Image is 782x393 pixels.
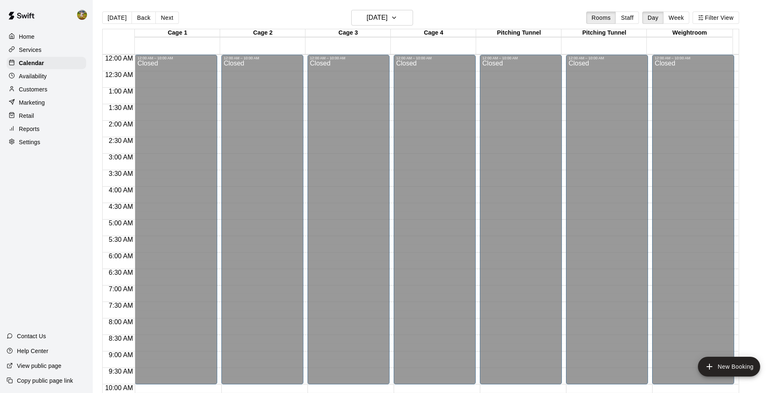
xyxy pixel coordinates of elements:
[480,55,562,384] div: 12:00 AM – 10:00 AM: Closed
[132,12,156,24] button: Back
[17,362,61,370] p: View public page
[394,55,476,384] div: 12:00 AM – 10:00 AM: Closed
[107,170,135,177] span: 3:30 AM
[107,253,135,260] span: 6:00 AM
[7,44,86,56] a: Services
[107,220,135,227] span: 5:00 AM
[17,347,48,355] p: Help Center
[103,71,135,78] span: 12:30 AM
[655,60,732,387] div: Closed
[107,154,135,161] span: 3:00 AM
[7,96,86,109] a: Marketing
[107,121,135,128] span: 2:00 AM
[7,70,86,82] a: Availability
[103,384,135,391] span: 10:00 AM
[7,136,86,148] a: Settings
[391,29,476,37] div: Cage 4
[19,125,40,133] p: Reports
[308,55,390,384] div: 12:00 AM – 10:00 AM: Closed
[7,57,86,69] a: Calendar
[155,12,178,24] button: Next
[137,60,214,387] div: Closed
[107,104,135,111] span: 1:30 AM
[568,60,646,387] div: Closed
[107,285,135,292] span: 7:00 AM
[103,55,135,62] span: 12:00 AM
[19,98,45,107] p: Marketing
[305,29,391,37] div: Cage 3
[137,56,214,60] div: 12:00 AM – 10:00 AM
[107,269,135,276] span: 6:30 AM
[7,123,86,135] a: Reports
[19,72,47,80] p: Availability
[476,29,561,37] div: Pitching Tunnel
[586,12,616,24] button: Rooms
[19,46,42,54] p: Services
[19,138,40,146] p: Settings
[663,12,689,24] button: Week
[561,29,647,37] div: Pitching Tunnel
[7,83,86,96] a: Customers
[75,7,93,23] div: Jhonny Montoya
[310,56,387,60] div: 12:00 AM – 10:00 AM
[566,55,648,384] div: 12:00 AM – 10:00 AM: Closed
[655,56,732,60] div: 12:00 AM – 10:00 AM
[19,59,44,67] p: Calendar
[107,88,135,95] span: 1:00 AM
[698,357,760,377] button: add
[568,56,646,60] div: 12:00 AM – 10:00 AM
[135,29,220,37] div: Cage 1
[19,112,34,120] p: Retail
[135,55,217,384] div: 12:00 AM – 10:00 AM: Closed
[107,335,135,342] span: 8:30 AM
[366,12,387,23] h6: [DATE]
[221,55,303,384] div: 12:00 AM – 10:00 AM: Closed
[482,56,559,60] div: 12:00 AM – 10:00 AM
[396,56,473,60] div: 12:00 AM – 10:00 AM
[693,12,739,24] button: Filter View
[647,29,732,37] div: Weightroom
[17,377,73,385] p: Copy public page link
[224,60,301,387] div: Closed
[642,12,664,24] button: Day
[220,29,305,37] div: Cage 2
[224,56,301,60] div: 12:00 AM – 10:00 AM
[7,30,86,43] a: Home
[19,33,35,41] p: Home
[7,110,86,122] a: Retail
[107,187,135,194] span: 4:00 AM
[107,351,135,358] span: 9:00 AM
[396,60,473,387] div: Closed
[107,137,135,144] span: 2:30 AM
[107,203,135,210] span: 4:30 AM
[107,318,135,325] span: 8:00 AM
[351,10,413,26] button: [DATE]
[615,12,639,24] button: Staff
[107,368,135,375] span: 9:30 AM
[652,55,734,384] div: 12:00 AM – 10:00 AM: Closed
[107,302,135,309] span: 7:30 AM
[482,60,559,387] div: Closed
[77,10,87,20] img: Jhonny Montoya
[107,236,135,243] span: 5:30 AM
[19,85,47,94] p: Customers
[310,60,387,387] div: Closed
[17,332,46,340] p: Contact Us
[102,12,132,24] button: [DATE]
